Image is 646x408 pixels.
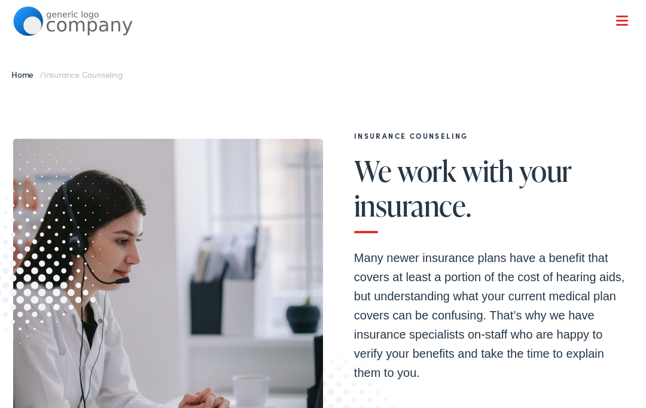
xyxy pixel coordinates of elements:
[354,190,471,221] span: insurance.
[11,68,123,80] span: /
[397,155,456,187] span: work
[354,132,633,140] h2: Insurance Counseling
[462,155,513,187] span: with
[519,155,572,187] span: your
[354,155,392,187] span: We
[44,68,123,80] span: Insurance Counseling
[354,248,633,382] p: Many newer insurance plans have a benefit that covers at least a portion of the cost of hearing a...
[11,68,39,80] a: Home
[22,48,633,85] a: What We Offer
